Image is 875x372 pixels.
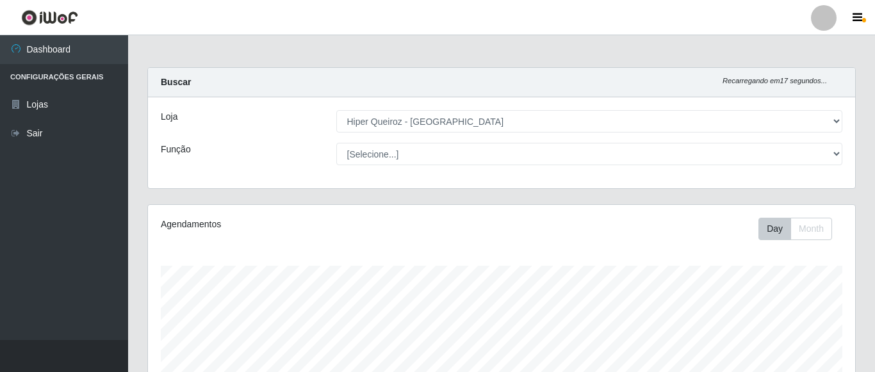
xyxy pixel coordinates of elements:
[758,218,832,240] div: First group
[161,143,191,156] label: Função
[21,10,78,26] img: CoreUI Logo
[758,218,842,240] div: Toolbar with button groups
[161,218,434,231] div: Agendamentos
[790,218,832,240] button: Month
[161,77,191,87] strong: Buscar
[161,110,177,124] label: Loja
[723,77,827,85] i: Recarregando em 17 segundos...
[758,218,791,240] button: Day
